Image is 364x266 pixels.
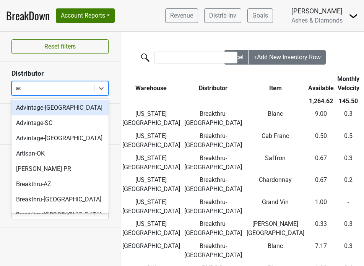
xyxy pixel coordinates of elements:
th: 1,264.62 [306,95,336,108]
div: [PERSON_NAME]-PR [11,161,109,177]
td: 9.00 [306,108,336,130]
td: 0.3 [335,218,361,240]
td: Breakthru-[GEOGRAPHIC_DATA] [182,196,245,218]
td: [GEOGRAPHIC_DATA] [120,240,182,262]
td: Breakthru-[GEOGRAPHIC_DATA] [182,108,245,130]
td: 0.3 [335,152,361,174]
div: Artisan-OK [11,146,109,161]
td: 1.00 [306,196,336,218]
div: Advintage-SC [11,115,109,131]
a: Revenue [165,8,198,23]
th: Monthly Velocity: activate to sort column ascending [335,73,361,95]
a: Goals [247,8,273,23]
span: Chardonnay [259,176,292,183]
button: Excel [224,50,249,65]
button: Account Reports [56,8,115,23]
div: [PERSON_NAME] [291,6,343,16]
a: BreakDown [6,8,50,24]
td: [US_STATE][GEOGRAPHIC_DATA] [120,130,182,152]
span: Blanc [268,242,283,250]
td: [US_STATE][GEOGRAPHIC_DATA] [120,152,182,174]
div: Breakthru-AZ [11,177,109,192]
td: 0.3 [335,240,361,262]
td: Breakthru-[GEOGRAPHIC_DATA] [182,240,245,262]
div: Advintage-[GEOGRAPHIC_DATA] [11,131,109,146]
h3: Distributor [11,70,109,78]
th: Item: activate to sort column ascending [245,73,306,95]
td: [US_STATE][GEOGRAPHIC_DATA] [120,196,182,218]
td: [US_STATE][GEOGRAPHIC_DATA] [120,174,182,196]
td: 0.67 [306,174,336,196]
td: 0.5 [335,130,361,152]
div: Advintage-[GEOGRAPHIC_DATA] [11,100,109,115]
td: Breakthru-[GEOGRAPHIC_DATA] [182,174,245,196]
th: Available: activate to sort column ascending [306,73,336,95]
span: Ashes & Diamonds [291,17,343,24]
td: [US_STATE][GEOGRAPHIC_DATA] [120,218,182,240]
img: Dropdown Menu [349,11,358,21]
td: 0.33 [306,218,336,240]
td: Breakthru-[GEOGRAPHIC_DATA] [182,152,245,174]
span: Saffron [265,154,286,162]
th: 145.50 [335,95,361,108]
td: 0.50 [306,130,336,152]
td: [US_STATE][GEOGRAPHIC_DATA] [120,108,182,130]
span: +Add New Inventory Row [253,54,321,61]
td: 0.3 [335,108,361,130]
th: Distributor: activate to sort column ascending [182,73,245,95]
div: Breakthru-[GEOGRAPHIC_DATA] [11,207,109,222]
span: [PERSON_NAME][GEOGRAPHIC_DATA] [247,220,304,237]
td: Breakthru-[GEOGRAPHIC_DATA] [182,218,245,240]
button: +Add New Inventory Row [249,50,326,65]
td: 0.67 [306,152,336,174]
button: Reset filters [11,39,109,54]
span: Grand Vin [262,198,289,206]
th: Warehouse: activate to sort column ascending [120,73,182,95]
span: Blanc [268,110,283,117]
td: Breakthru-[GEOGRAPHIC_DATA] [182,130,245,152]
a: Distrib Inv [204,8,241,23]
td: 7.17 [306,240,336,262]
td: 0.2 [335,174,361,196]
td: - [335,196,361,218]
span: Cab Franc [262,132,289,139]
div: Breakthru-[GEOGRAPHIC_DATA] [11,192,109,207]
